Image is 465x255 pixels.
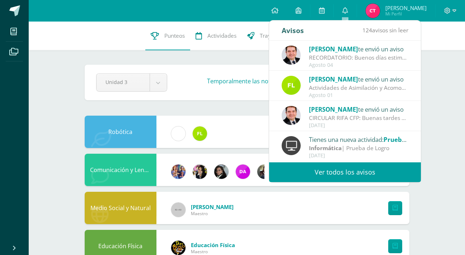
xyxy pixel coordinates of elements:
span: [PERSON_NAME] [191,203,234,210]
div: [DATE] [309,122,409,129]
span: Punteos [164,32,185,40]
div: CIRCULAR RIFA CFP: Buenas tardes estimados Padres y Madres de familia Un gusto saludarlos. Hoy lo... [309,114,409,122]
a: Unidad 3 [97,74,167,91]
a: Ver todos los avisos [269,162,421,182]
span: Maestro [191,210,234,217]
span: [PERSON_NAME] [385,4,427,11]
div: Agosto 04 [309,62,409,68]
span: Mi Perfil [385,11,427,17]
a: Trayectoria [242,22,294,50]
span: [PERSON_NAME] [309,45,358,53]
img: eda3c0d1caa5ac1a520cf0290d7c6ae4.png [171,241,185,255]
span: Educación Física [191,241,235,249]
img: cae4b36d6049cd6b8500bd0f72497672.png [171,126,185,141]
h3: Temporalmente las notas . [207,77,364,85]
div: RECORDATORIO: Buenos días estimados Padres y Madres de familia Les recordamos que la hora de sali... [309,54,409,62]
span: Maestro [191,249,235,255]
div: [DATE] [309,153,409,159]
div: Robótica [85,116,156,148]
img: f727c7009b8e908c37d274233f9e6ae1.png [257,164,272,179]
img: 57933e79c0f622885edf5cfea874362b.png [282,106,301,125]
div: te envió un aviso [309,105,409,114]
img: 60x60 [171,203,185,217]
div: Comunicación y Lenguaje L.3 (Inglés y Laboratorio) [85,154,156,186]
a: Actividades [190,22,242,50]
img: 7bd163c6daa573cac875167af135d202.png [214,164,229,179]
div: te envió un aviso [309,44,409,54]
span: 124 [362,26,372,34]
div: te envió un aviso [309,74,409,84]
img: 20293396c123fa1d0be50d4fd90c658f.png [236,164,250,179]
img: 57933e79c0f622885edf5cfea874362b.png [282,46,301,65]
span: Prueba de Logro [384,135,432,144]
strong: Informática [309,144,342,152]
a: Punteos [145,22,190,50]
div: Actividades de Asimilación y Acomodación - Robótica III Unidad - Segundo Primaria: Buenas tardes ... [309,84,409,92]
img: d6c3c6168549c828b01e81933f68206c.png [282,76,301,95]
div: Tienes una nueva actividad: [309,135,409,144]
span: [PERSON_NAME] [309,105,358,113]
img: 3f4c0a665c62760dc8d25f6423ebedea.png [171,164,185,179]
span: Actividades [207,32,236,40]
img: d6c3c6168549c828b01e81933f68206c.png [193,126,207,141]
span: avisos sin leer [362,26,408,34]
div: Avisos [282,20,304,40]
span: Trayectoria [260,32,288,40]
div: Agosto 01 [309,92,409,98]
span: Unidad 3 [105,74,141,91]
img: faeaf271542da9ecad8cc412c0fbcad8.png [366,4,380,18]
span: [PERSON_NAME] [309,75,358,83]
img: 282f7266d1216b456af8b3d5ef4bcc50.png [193,164,207,179]
div: Medio Social y Natural [85,192,156,224]
div: | Prueba de Logro [309,144,409,152]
